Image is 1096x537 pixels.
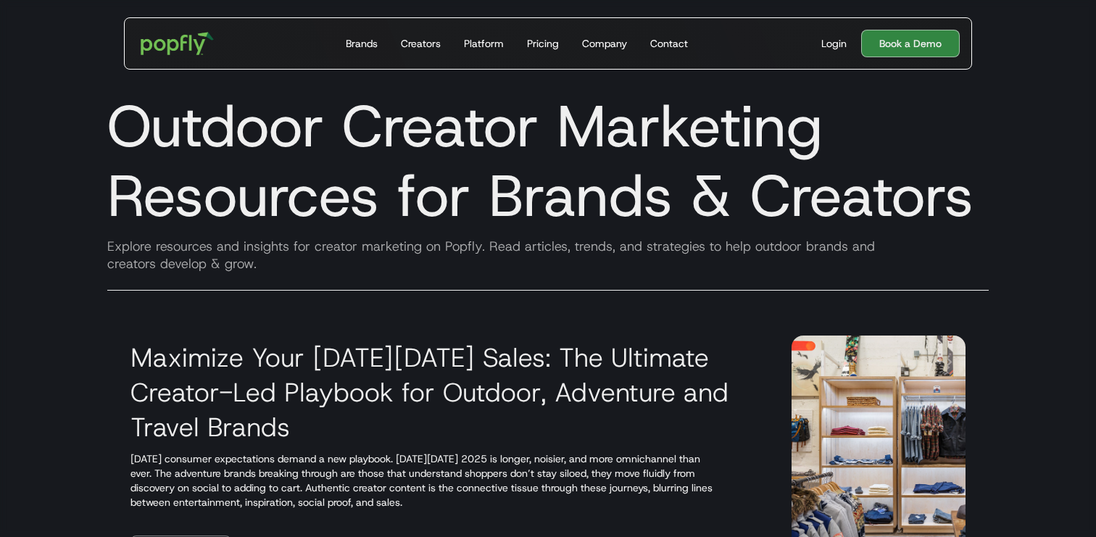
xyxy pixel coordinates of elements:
[130,340,757,444] h3: Maximize Your [DATE][DATE] Sales: The Ultimate Creator-Led Playbook for Outdoor, Adventure and Tr...
[861,30,960,57] a: Book a Demo
[582,36,627,51] div: Company
[527,36,559,51] div: Pricing
[96,91,1000,230] h1: Outdoor Creator Marketing Resources for Brands & Creators
[401,36,441,51] div: Creators
[130,451,757,509] p: [DATE] consumer expectations demand a new playbook. [DATE][DATE] 2025 is longer, noisier, and mor...
[821,36,847,51] div: Login
[395,18,447,69] a: Creators
[521,18,565,69] a: Pricing
[340,18,383,69] a: Brands
[130,22,224,65] a: home
[576,18,633,69] a: Company
[458,18,510,69] a: Platform
[346,36,378,51] div: Brands
[644,18,694,69] a: Contact
[650,36,688,51] div: Contact
[815,36,852,51] a: Login
[464,36,504,51] div: Platform
[96,238,1000,272] div: Explore resources and insights for creator marketing on Popfly. Read articles, trends, and strate...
